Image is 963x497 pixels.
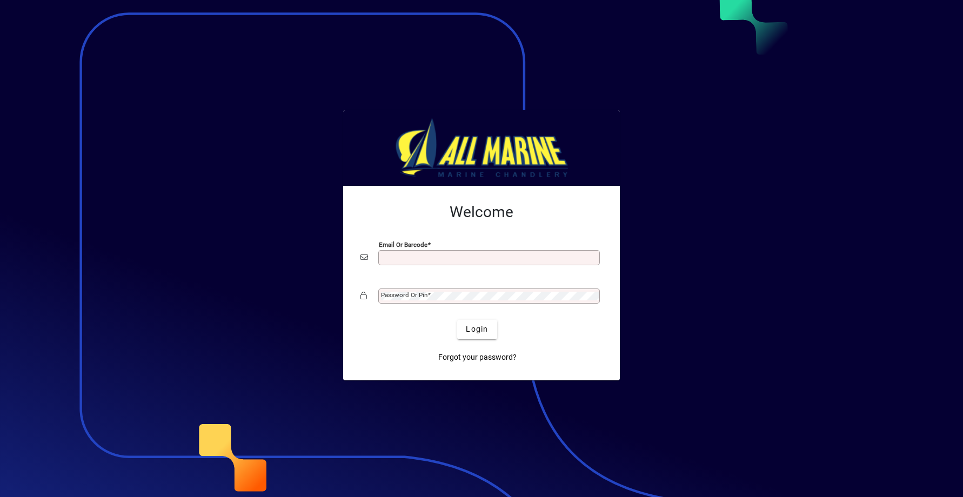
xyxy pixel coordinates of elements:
button: Login [457,320,497,339]
mat-label: Password or Pin [381,291,427,299]
a: Forgot your password? [434,348,521,367]
mat-label: Email or Barcode [379,240,427,248]
span: Forgot your password? [438,352,517,363]
span: Login [466,324,488,335]
h2: Welcome [360,203,603,221]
